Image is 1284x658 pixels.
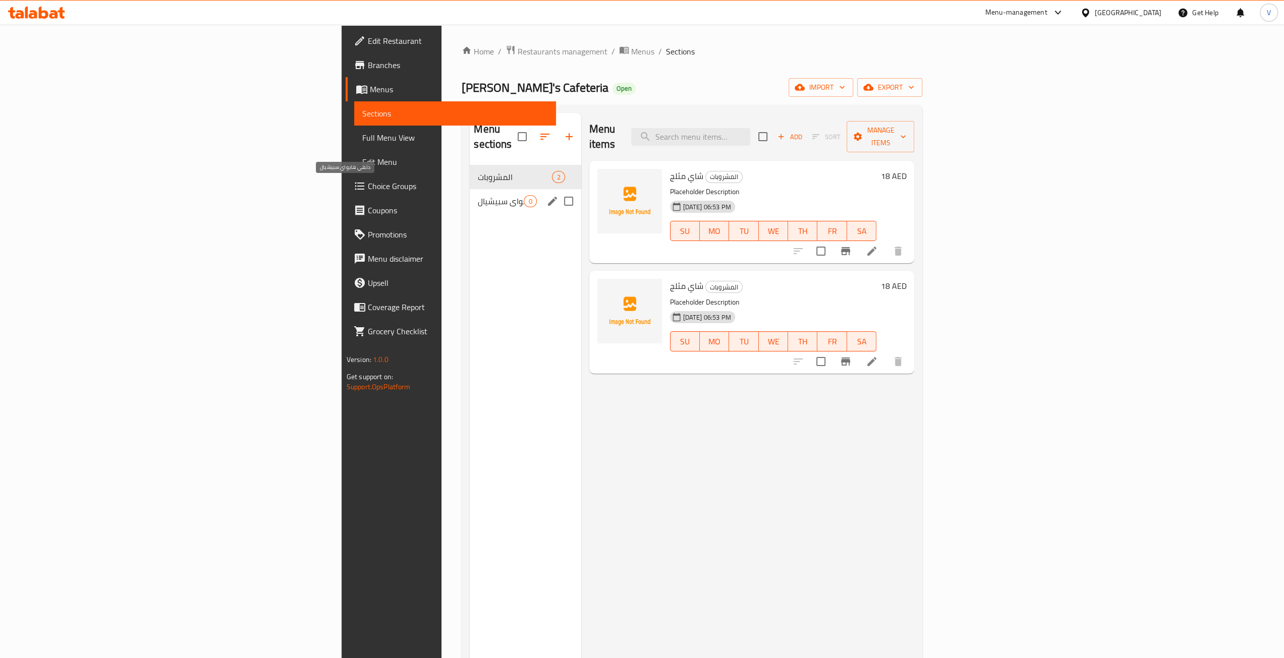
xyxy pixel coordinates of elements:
[704,224,725,238] span: MO
[821,334,843,349] span: FR
[524,197,536,206] span: 0
[817,221,847,241] button: FR
[557,125,581,149] button: Add section
[658,45,662,57] li: /
[512,126,533,147] span: Select all sections
[700,331,729,351] button: MO
[552,171,565,183] div: items
[670,331,700,351] button: SU
[368,253,548,265] span: Menu disclaimer
[806,129,847,145] span: Select section first
[851,224,872,238] span: SA
[631,45,654,57] span: Menus
[759,331,788,351] button: WE
[470,165,581,189] div: المشروبات2
[362,107,548,119] span: Sections
[759,221,788,241] button: WE
[788,221,817,241] button: TH
[631,128,750,146] input: search
[866,355,878,368] a: Edit menu item
[847,221,876,241] button: SA
[518,45,607,57] span: Restaurants management
[792,224,813,238] span: TH
[1095,7,1161,18] div: [GEOGRAPHIC_DATA]
[552,172,564,182] span: 2
[346,295,556,319] a: Coverage Report
[478,171,552,183] span: المشروبات
[347,380,411,393] a: Support.OpsPlatform
[985,7,1047,19] div: Menu-management
[866,245,878,257] a: Edit menu item
[679,202,735,212] span: [DATE] 06:53 PM
[857,78,922,97] button: export
[545,194,560,209] button: edit
[346,198,556,222] a: Coupons
[470,189,581,213] div: دلهي هايواي سبيشيال0edit
[733,334,754,349] span: TU
[347,353,371,366] span: Version:
[597,279,662,343] img: شاي مثلج
[821,224,843,238] span: FR
[847,121,914,152] button: Manage items
[729,331,758,351] button: TU
[705,281,743,293] div: المشروبات
[368,180,548,192] span: Choice Groups
[346,77,556,101] a: Menus
[611,45,615,57] li: /
[670,168,703,184] span: شاي مثلج
[346,174,556,198] a: Choice Groups
[354,126,556,150] a: Full Menu View
[368,59,548,71] span: Branches
[789,78,853,97] button: import
[1267,7,1271,18] span: V
[346,319,556,343] a: Grocery Checklist
[462,45,922,58] nav: breadcrumb
[675,334,696,349] span: SU
[705,171,743,183] div: المشروبات
[533,125,557,149] span: Sort sections
[597,169,662,233] img: شاي مثلج
[675,224,696,238] span: SU
[733,224,754,238] span: TU
[752,126,773,147] span: Select section
[773,129,806,145] span: Add item
[880,169,906,183] h6: 18 AED
[346,271,556,295] a: Upsell
[670,221,700,241] button: SU
[373,353,388,366] span: 1.0.0
[817,331,847,351] button: FR
[368,204,548,216] span: Coupons
[346,29,556,53] a: Edit Restaurant
[833,349,858,374] button: Branch-specific-item
[679,313,735,322] span: [DATE] 06:53 PM
[612,84,636,93] span: Open
[886,239,910,263] button: delete
[470,161,581,217] nav: Menu sections
[362,132,548,144] span: Full Menu View
[589,122,620,152] h2: Menu items
[368,228,548,241] span: Promotions
[833,239,858,263] button: Branch-specific-item
[478,195,524,207] span: دلهي هايواي سبيشيال
[788,331,817,351] button: TH
[354,150,556,174] a: Edit Menu
[347,370,393,383] span: Get support on:
[670,296,877,309] p: Placeholder Description
[886,349,910,374] button: delete
[851,334,872,349] span: SA
[670,278,703,293] span: شاي مثلج
[729,221,758,241] button: TU
[706,171,742,183] span: المشروبات
[506,45,607,58] a: Restaurants management
[706,281,742,293] span: المشروبات
[670,186,877,198] p: Placeholder Description
[368,325,548,337] span: Grocery Checklist
[354,101,556,126] a: Sections
[346,53,556,77] a: Branches
[704,334,725,349] span: MO
[792,334,813,349] span: TH
[810,351,831,372] span: Select to update
[847,331,876,351] button: SA
[346,247,556,271] a: Menu disclaimer
[346,222,556,247] a: Promotions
